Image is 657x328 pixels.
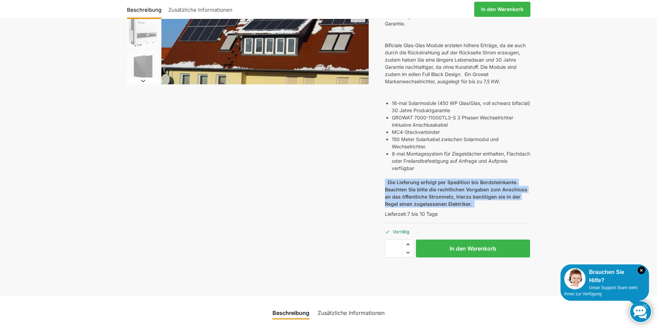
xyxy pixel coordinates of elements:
iframe: Sicherer Rahmen für schnelle Bezahlvorgänge [384,262,531,281]
p: Vorrätig [385,223,530,235]
button: In den Warenkorb [416,240,530,257]
li: GROWAT 7000-11000TL3-S 3 Phasen Wechselrichter inklusive Anschlusskabel [392,114,530,128]
li: 8-mal Montagesystem für Ziegeldächer enthalten, Flachdach oder Freilandbefestigung auf Anfrage un... [392,150,530,172]
span: Reduce quantity [402,248,414,257]
li: 4 / 7 [125,49,160,84]
span: Increase quantity [402,240,414,249]
span: 7 bis 10 Tage [407,211,438,217]
strong: Beachten Sie bitte die rechtlichen Vorgaben zum Anschluss an das öffentliche Stromnetz, hierzu be... [385,187,527,207]
li: MC4-Steckverbinder [392,128,530,136]
div: Bificiale Glas-Glas Module erzielen höhere Erträge, da sie auch durch die Rückstrahlung auf der R... [385,42,530,85]
li: 5 / 7 [125,84,160,118]
i: Schließen [638,266,645,274]
a: Zusätzliche Informationen [313,305,389,321]
button: Next slide [127,77,160,84]
a: In den Warenkorb [474,2,530,17]
img: Maysun [127,50,160,83]
span: Unser Support-Team steht Ihnen zur Verfügung [564,285,637,296]
a: Zusätzliche Informationen [165,1,236,18]
a: Beschreibung [127,1,165,18]
img: Customer service [564,268,586,289]
input: Produktmenge [385,240,402,257]
strong: Die Lieferung erfolgt per Spedition bis Bordsteinkante. [388,179,518,185]
li: 16-mal Solarmodule (450 WP Glas/Glas, voll schwarz bifacial) 30 Jahre Produktgarantie [392,99,530,114]
li: 3 / 7 [125,15,160,49]
li: 150 Meter Solarkabel zwischen Solarmodul und Wechselrichter. [392,136,530,150]
a: Beschreibung [268,305,313,321]
span: Lieferzeit: [385,211,438,217]
div: Hochwertigste Glas-Glas Full Black Module mit 30 Jahren Garantie. [385,13,530,27]
div: Brauchen Sie Hilfe? [564,268,645,285]
img: Growatt Wechselrichter [127,16,160,49]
